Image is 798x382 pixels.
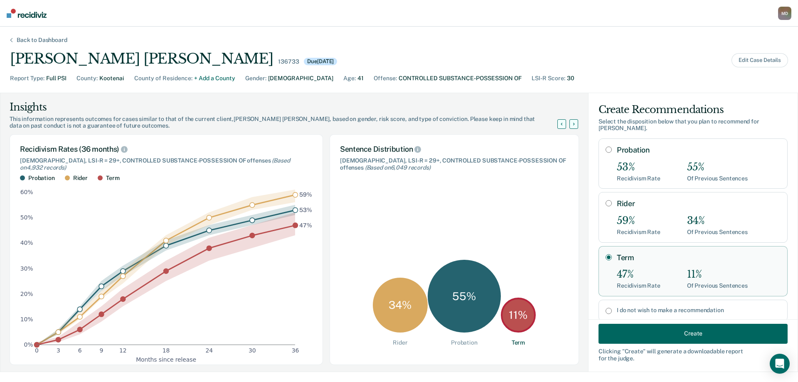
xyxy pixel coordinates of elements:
[567,74,574,83] div: 30
[357,74,364,83] div: 41
[278,58,299,65] div: 136733
[451,339,478,346] div: Probation
[687,175,748,182] div: Of Previous Sentences
[20,214,33,221] text: 50%
[78,347,82,354] text: 6
[501,298,536,333] div: 11 %
[598,347,788,362] div: Clicking " Create " will generate a downloadable report for the judge.
[617,215,660,227] div: 59%
[343,74,356,83] div: Age :
[687,269,748,281] div: 11%
[57,347,60,354] text: 3
[163,347,170,354] text: 18
[20,157,313,171] div: [DEMOGRAPHIC_DATA], LSI-R = 29+, CONTROLLED SUBSTANCE-POSSESSION OF offenses
[20,189,33,196] text: 60%
[136,356,196,363] text: Months since release
[598,323,788,343] button: Create
[10,116,567,130] div: This information represents outcomes for cases similar to that of the current client, [PERSON_NAM...
[205,347,213,354] text: 24
[299,207,312,213] text: 53%
[617,145,781,155] label: Probation
[778,7,791,20] button: MD
[20,157,290,171] span: (Based on 4,932 records )
[10,50,273,67] div: [PERSON_NAME] [PERSON_NAME]
[365,164,431,171] span: (Based on 6,049 records )
[731,53,788,67] button: Edit Case Details
[20,145,313,154] div: Recidivism Rates (36 months)
[24,341,33,348] text: 0%
[687,229,748,236] div: Of Previous Sentences
[10,101,567,114] div: Insights
[687,282,748,289] div: Of Previous Sentences
[617,269,660,281] div: 47%
[20,240,33,246] text: 40%
[7,9,47,18] img: Recidiviz
[770,354,790,374] div: Open Intercom Messenger
[34,192,298,347] g: dot
[46,74,66,83] div: Full PSI
[10,74,44,83] div: Report Type :
[292,347,299,354] text: 36
[512,339,525,346] div: Term
[73,175,88,182] div: Rider
[299,192,312,229] g: text
[99,74,124,83] div: Kootenai
[617,161,660,173] div: 53%
[532,74,565,83] div: LSI-R Score :
[35,347,39,354] text: 0
[136,356,196,363] g: x-axis label
[598,103,788,116] div: Create Recommendations
[340,157,569,171] div: [DEMOGRAPHIC_DATA], LSI-R = 29+, CONTROLLED SUBSTANCE-POSSESSION OF offenses
[617,253,781,262] label: Term
[299,222,312,229] text: 47%
[687,161,748,173] div: 55%
[299,192,312,198] text: 59%
[617,229,660,236] div: Recidivism Rate
[374,74,397,83] div: Offense :
[617,307,781,314] label: I do not wish to make a recommendation
[20,291,33,297] text: 20%
[687,215,748,227] div: 34%
[617,175,660,182] div: Recidivism Rate
[28,175,55,182] div: Probation
[428,260,501,333] div: 55 %
[598,118,788,132] div: Select the disposition below that you plan to recommend for [PERSON_NAME] .
[194,74,235,83] div: + Add a County
[617,199,781,208] label: Rider
[119,347,127,354] text: 12
[76,74,98,83] div: County :
[134,74,192,83] div: County of Residence :
[7,37,77,44] div: Back to Dashboard
[35,347,299,354] g: x-axis tick label
[617,282,660,289] div: Recidivism Rate
[249,347,256,354] text: 30
[778,7,791,20] div: M D
[399,74,522,83] div: CONTROLLED SUBSTANCE-POSSESSION OF
[37,190,295,345] g: area
[20,189,33,348] g: y-axis tick label
[340,145,569,154] div: Sentence Distribution
[373,278,428,333] div: 34 %
[245,74,266,83] div: Gender :
[393,339,407,346] div: Rider
[20,316,33,323] text: 10%
[20,265,33,272] text: 30%
[268,74,333,83] div: [DEMOGRAPHIC_DATA]
[304,58,337,65] div: Due [DATE]
[100,347,103,354] text: 9
[106,175,119,182] div: Term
